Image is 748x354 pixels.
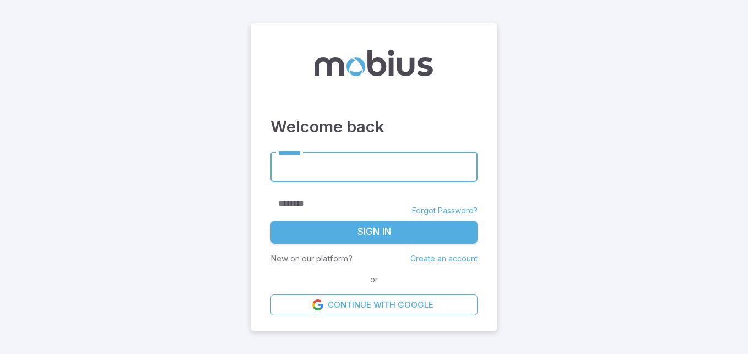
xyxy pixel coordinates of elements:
[270,221,478,244] button: Sign In
[270,115,478,139] h3: Welcome back
[412,205,478,216] a: Forgot Password?
[367,273,381,286] span: or
[270,253,353,265] p: New on our platform?
[270,294,478,315] a: Continue with Google
[410,254,478,263] a: Create an account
